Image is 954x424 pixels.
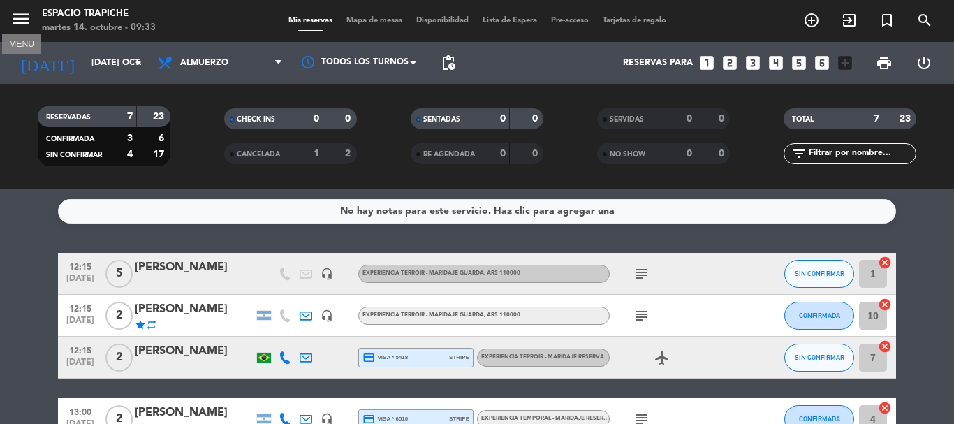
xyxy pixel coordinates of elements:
[500,114,506,124] strong: 0
[63,316,98,332] span: [DATE]
[841,12,858,29] i: exit_to_app
[153,112,167,122] strong: 23
[42,21,156,35] div: martes 14. octubre - 09:33
[42,7,156,21] div: Espacio Trapiche
[46,152,102,159] span: SIN CONFIRMAR
[63,403,98,419] span: 13:00
[532,149,541,159] strong: 0
[321,309,333,322] i: headset_mic
[321,268,333,280] i: headset_mic
[807,146,916,161] input: Filtrar por nombre...
[687,149,692,159] strong: 0
[878,256,892,270] i: cancel
[10,8,31,29] i: menu
[481,416,648,421] span: Experiencia Temporal - Maridaje Reserva
[484,270,520,276] span: , ARS 110000
[180,58,228,68] span: Almuerzo
[105,302,133,330] span: 2
[146,319,157,330] i: repeat
[878,339,892,353] i: cancel
[904,42,944,84] div: LOG OUT
[744,54,762,72] i: looks_3
[105,344,133,372] span: 2
[362,351,408,364] span: visa * 5418
[481,354,604,360] span: Experiencia Terroir - Maridaje Reserva
[105,260,133,288] span: 5
[314,114,319,124] strong: 0
[878,298,892,312] i: cancel
[544,17,596,24] span: Pre-acceso
[2,37,41,50] div: MENU
[345,114,353,124] strong: 0
[698,54,716,72] i: looks_one
[610,116,644,123] span: SERVIDAS
[719,149,727,159] strong: 0
[654,349,670,366] i: airplanemode_active
[900,114,913,124] strong: 23
[423,151,475,158] span: RE AGENDADA
[409,17,476,24] span: Disponibilidad
[127,112,133,122] strong: 7
[767,54,785,72] i: looks_4
[362,270,520,276] span: Experiencia Terroir - Maridaje Guarda
[784,302,854,330] button: CONFIRMADA
[532,114,541,124] strong: 0
[10,8,31,34] button: menu
[135,258,254,277] div: [PERSON_NAME]
[795,270,844,277] span: SIN CONFIRMAR
[876,54,893,71] span: print
[339,17,409,24] span: Mapa de mesas
[127,149,133,159] strong: 4
[46,136,94,142] span: CONFIRMADA
[799,312,840,319] span: CONFIRMADA
[836,54,854,72] i: add_box
[500,149,506,159] strong: 0
[130,54,147,71] i: arrow_drop_down
[340,203,615,219] div: No hay notas para este servicio. Haz clic para agregar una
[362,312,520,318] span: Experiencia Terroir - Maridaje Guarda
[803,12,820,29] i: add_circle_outline
[874,114,879,124] strong: 7
[127,133,133,143] strong: 3
[784,260,854,288] button: SIN CONFIRMAR
[633,265,650,282] i: subject
[237,116,275,123] span: CHECK INS
[596,17,673,24] span: Tarjetas de regalo
[791,145,807,162] i: filter_list
[237,151,280,158] span: CANCELADA
[63,274,98,290] span: [DATE]
[362,351,375,364] i: credit_card
[440,54,457,71] span: pending_actions
[281,17,339,24] span: Mis reservas
[916,54,932,71] i: power_settings_new
[135,404,254,422] div: [PERSON_NAME]
[63,258,98,274] span: 12:15
[484,312,520,318] span: , ARS 110000
[135,300,254,319] div: [PERSON_NAME]
[10,47,85,78] i: [DATE]
[423,116,460,123] span: SENTADAS
[345,149,353,159] strong: 2
[63,358,98,374] span: [DATE]
[153,149,167,159] strong: 17
[916,12,933,29] i: search
[623,58,693,68] span: Reservas para
[879,12,895,29] i: turned_in_not
[449,414,469,423] span: stripe
[813,54,831,72] i: looks_6
[135,342,254,360] div: [PERSON_NAME]
[633,307,650,324] i: subject
[449,353,469,362] span: stripe
[63,300,98,316] span: 12:15
[63,342,98,358] span: 12:15
[46,114,91,121] span: RESERVADAS
[135,319,146,330] i: star
[687,114,692,124] strong: 0
[878,401,892,415] i: cancel
[314,149,319,159] strong: 1
[792,116,814,123] span: TOTAL
[721,54,739,72] i: looks_two
[719,114,727,124] strong: 0
[610,151,645,158] span: NO SHOW
[790,54,808,72] i: looks_5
